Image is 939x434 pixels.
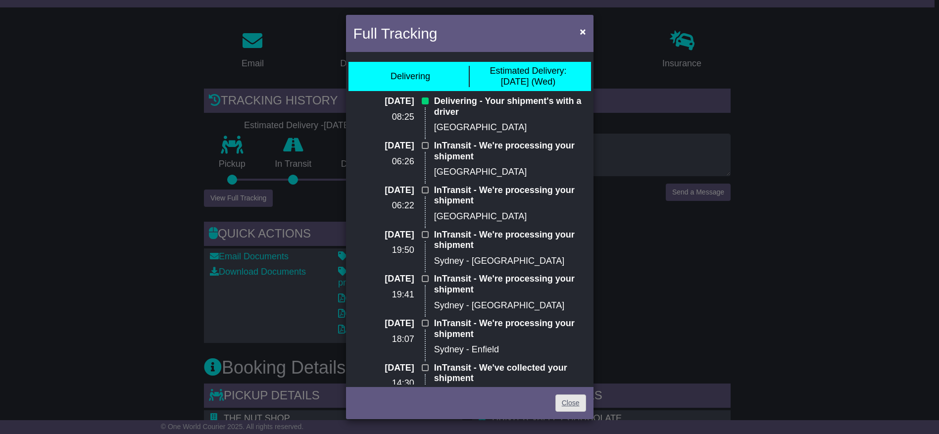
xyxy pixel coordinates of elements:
p: [DATE] [353,141,414,151]
p: [DATE] [353,185,414,196]
p: 18:07 [353,334,414,345]
p: Delivering - Your shipment's with a driver [434,96,586,117]
p: [DATE] [353,363,414,374]
p: InTransit - We're processing your shipment [434,318,586,339]
p: 14:30 [353,378,414,389]
p: InTransit - We've collected your shipment [434,363,586,384]
div: Delivering [391,71,430,82]
p: Sydney - [GEOGRAPHIC_DATA] [434,256,586,267]
p: 06:26 [353,156,414,167]
p: [DATE] [353,96,414,107]
p: Sydney - Enfield [434,344,586,355]
p: [DATE] [353,318,414,329]
p: [DATE] [353,230,414,241]
p: InTransit - We're processing your shipment [434,185,586,206]
button: Close [575,21,591,42]
p: InTransit - We're processing your shipment [434,141,586,162]
p: 06:22 [353,200,414,211]
p: [DATE] [353,274,414,285]
p: 08:25 [353,112,414,123]
p: [GEOGRAPHIC_DATA] [434,211,586,222]
div: [DATE] (Wed) [490,66,566,87]
p: InTransit - We're processing your shipment [434,230,586,251]
p: 19:50 [353,245,414,256]
span: Estimated Delivery: [490,66,566,76]
h4: Full Tracking [353,22,438,45]
p: 19:41 [353,289,414,300]
p: Sydney - [GEOGRAPHIC_DATA] [434,300,586,311]
a: Close [555,394,586,412]
p: [GEOGRAPHIC_DATA] [434,122,586,133]
span: × [580,26,586,37]
p: [GEOGRAPHIC_DATA] [434,167,586,178]
p: InTransit - We're processing your shipment [434,274,586,295]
